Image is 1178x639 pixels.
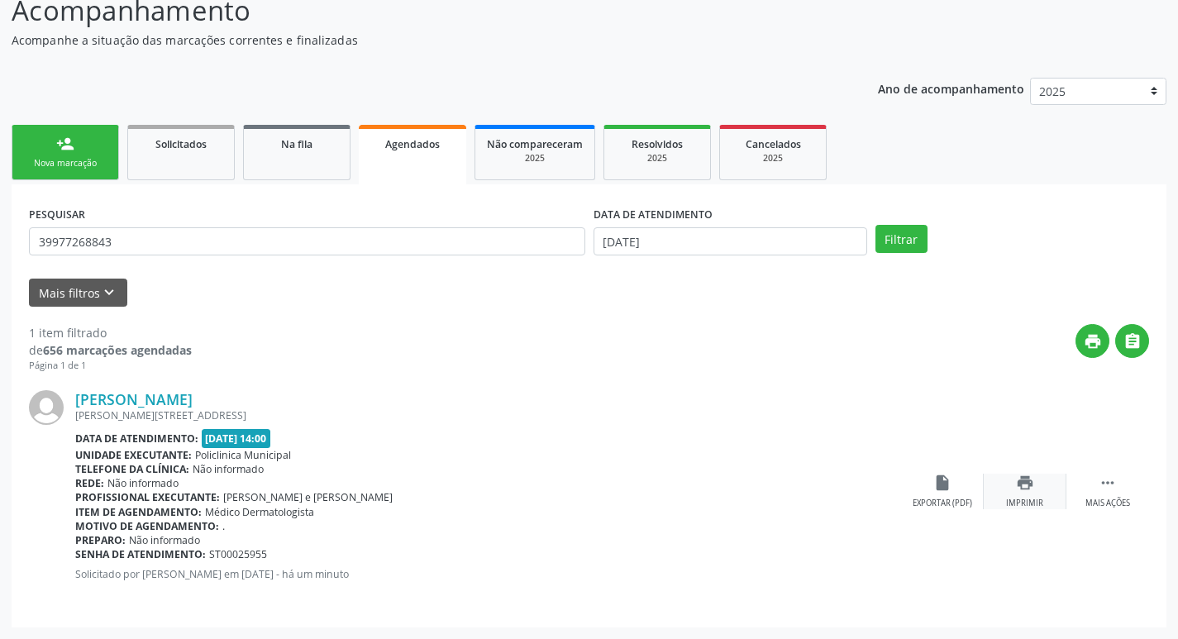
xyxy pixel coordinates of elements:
[202,429,271,448] span: [DATE] 14:00
[75,547,206,561] b: Senha de atendimento:
[75,390,193,408] a: [PERSON_NAME]
[75,490,220,504] b: Profissional executante:
[43,342,192,358] strong: 656 marcações agendadas
[56,135,74,153] div: person_add
[594,202,713,227] label: DATA DE ATENDIMENTO
[732,152,814,165] div: 2025
[75,476,104,490] b: Rede:
[594,227,867,255] input: Selecione um intervalo
[223,490,393,504] span: [PERSON_NAME] e [PERSON_NAME]
[29,279,127,308] button: Mais filtroskeyboard_arrow_down
[616,152,699,165] div: 2025
[1006,498,1043,509] div: Imprimir
[1123,332,1142,350] i: 
[75,505,202,519] b: Item de agendamento:
[487,152,583,165] div: 2025
[29,390,64,425] img: img
[1084,332,1102,350] i: print
[632,137,683,151] span: Resolvidos
[29,202,85,227] label: PESQUISAR
[1016,474,1034,492] i: print
[746,137,801,151] span: Cancelados
[878,78,1024,98] p: Ano de acompanhamento
[100,284,118,302] i: keyboard_arrow_down
[281,137,312,151] span: Na fila
[1099,474,1117,492] i: 
[487,137,583,151] span: Não compareceram
[75,408,901,422] div: [PERSON_NAME][STREET_ADDRESS]
[29,324,192,341] div: 1 item filtrado
[875,225,928,253] button: Filtrar
[913,498,972,509] div: Exportar (PDF)
[195,448,291,462] span: Policlinica Municipal
[75,432,198,446] b: Data de atendimento:
[129,533,200,547] span: Não informado
[205,505,314,519] span: Médico Dermatologista
[107,476,179,490] span: Não informado
[155,137,207,151] span: Solicitados
[24,157,107,169] div: Nova marcação
[75,448,192,462] b: Unidade executante:
[933,474,951,492] i: insert_drive_file
[75,567,901,581] p: Solicitado por [PERSON_NAME] em [DATE] - há um minuto
[12,31,820,49] p: Acompanhe a situação das marcações correntes e finalizadas
[385,137,440,151] span: Agendados
[209,547,267,561] span: ST00025955
[1085,498,1130,509] div: Mais ações
[222,519,225,533] span: .
[75,533,126,547] b: Preparo:
[29,359,192,373] div: Página 1 de 1
[29,341,192,359] div: de
[75,462,189,476] b: Telefone da clínica:
[1075,324,1109,358] button: print
[193,462,264,476] span: Não informado
[29,227,585,255] input: Nome, CNS
[75,519,219,533] b: Motivo de agendamento:
[1115,324,1149,358] button: 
